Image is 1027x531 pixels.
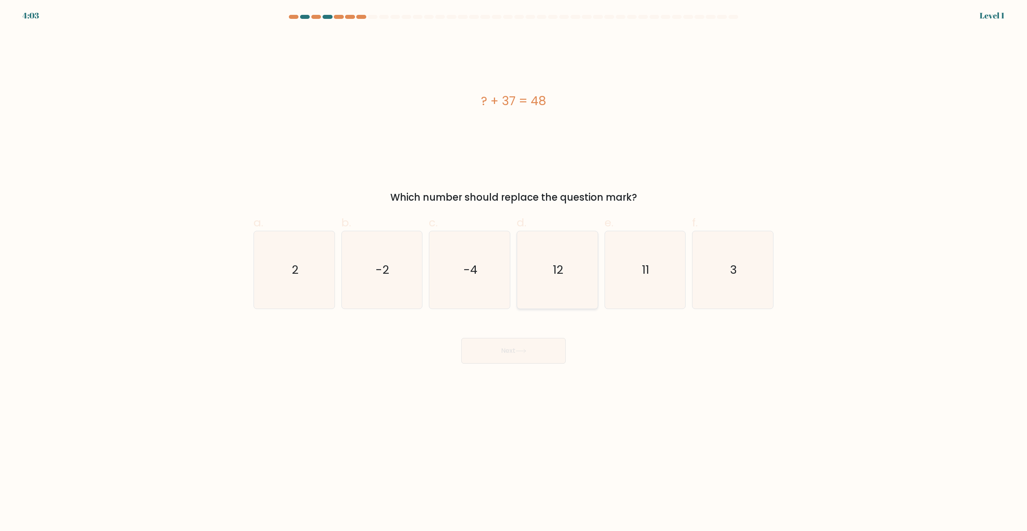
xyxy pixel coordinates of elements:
div: Which number should replace the question mark? [258,190,769,205]
span: d. [517,215,526,230]
button: Next [461,338,566,364]
text: -2 [376,262,390,278]
text: 11 [642,262,649,278]
span: c. [429,215,438,230]
text: 12 [553,262,563,278]
span: f. [692,215,698,230]
div: Level 1 [980,10,1005,22]
div: 4:03 [22,10,39,22]
span: b. [341,215,351,230]
text: 3 [730,262,737,278]
text: 2 [292,262,298,278]
span: e. [605,215,613,230]
div: ? + 37 = 48 [254,92,773,110]
text: -4 [463,262,477,278]
span: a. [254,215,263,230]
